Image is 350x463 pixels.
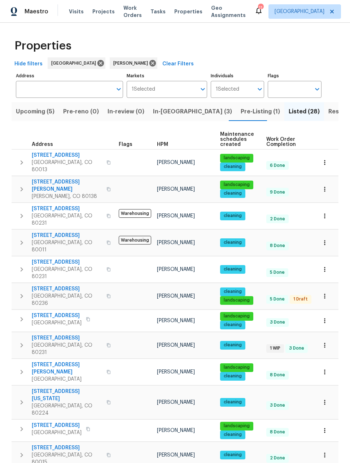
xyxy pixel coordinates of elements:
[119,236,151,245] span: Warehousing
[221,182,253,188] span: landscaping
[32,422,82,429] span: [STREET_ADDRESS]
[267,372,288,378] span: 8 Done
[32,142,53,147] span: Address
[220,132,254,147] span: Maintenance schedules created
[114,84,124,94] button: Open
[221,239,245,246] span: cleaning
[32,159,102,173] span: [GEOGRAPHIC_DATA], CO 80013
[16,107,54,117] span: Upcoming (5)
[267,402,288,408] span: 3 Done
[127,74,207,78] label: Markets
[32,266,102,280] span: [GEOGRAPHIC_DATA], CO 80231
[25,8,48,15] span: Maestro
[32,293,102,307] span: [GEOGRAPHIC_DATA], CO 80236
[221,289,245,295] span: cleaning
[221,155,253,161] span: landscaping
[157,294,195,299] span: [PERSON_NAME]
[162,60,194,69] span: Clear Filters
[32,388,102,402] span: [STREET_ADDRESS][US_STATE]
[221,423,253,429] span: landscaping
[255,84,265,94] button: Open
[211,74,264,78] label: Individuals
[51,60,99,67] span: [GEOGRAPHIC_DATA]
[32,193,102,200] span: [PERSON_NAME], CO 80138
[275,8,324,15] span: [GEOGRAPHIC_DATA]
[16,74,123,78] label: Address
[32,376,102,383] span: [GEOGRAPHIC_DATA]
[157,187,195,192] span: [PERSON_NAME]
[32,232,102,239] span: [STREET_ADDRESS]
[221,373,245,379] span: cleaning
[268,74,321,78] label: Flags
[32,239,102,254] span: [GEOGRAPHIC_DATA], CO 80011
[241,107,280,117] span: Pre-Listing (1)
[289,107,320,117] span: Listed (28)
[157,142,168,147] span: HPM
[221,190,245,196] span: cleaning
[267,189,288,195] span: 9 Done
[174,8,202,15] span: Properties
[157,240,195,245] span: [PERSON_NAME]
[267,455,288,461] span: 2 Done
[216,86,239,92] span: 1 Selected
[92,8,115,15] span: Projects
[258,4,263,12] div: 11
[157,318,195,323] span: [PERSON_NAME]
[119,209,151,218] span: Warehousing
[108,107,144,117] span: In-review (0)
[267,296,288,302] span: 5 Done
[221,322,245,328] span: cleaning
[12,57,45,71] button: Hide filters
[32,178,102,193] span: [STREET_ADDRESS][PERSON_NAME]
[221,297,253,303] span: landscaping
[32,342,102,356] span: [GEOGRAPHIC_DATA], CO 80231
[159,57,197,71] button: Clear Filters
[32,212,102,227] span: [GEOGRAPHIC_DATA], CO 80231
[157,267,195,272] span: [PERSON_NAME]
[157,453,195,458] span: [PERSON_NAME]
[267,216,288,222] span: 2 Done
[267,269,288,276] span: 5 Done
[221,452,245,458] span: cleaning
[32,205,102,212] span: [STREET_ADDRESS]
[221,164,245,170] span: cleaning
[132,86,155,92] span: 1 Selected
[150,9,166,14] span: Tasks
[32,402,102,417] span: [GEOGRAPHIC_DATA], CO 80224
[266,137,312,147] span: Work Order Completion
[119,142,132,147] span: Flags
[153,107,232,117] span: In-[GEOGRAPHIC_DATA] (3)
[157,428,195,433] span: [PERSON_NAME]
[221,432,245,438] span: cleaning
[63,107,99,117] span: Pre-reno (0)
[286,345,307,351] span: 3 Done
[14,60,43,69] span: Hide filters
[110,57,157,69] div: [PERSON_NAME]
[113,60,151,67] span: [PERSON_NAME]
[157,343,195,348] span: [PERSON_NAME]
[123,4,142,19] span: Work Orders
[32,319,82,326] span: [GEOGRAPHIC_DATA]
[211,4,246,19] span: Geo Assignments
[32,334,102,342] span: [STREET_ADDRESS]
[221,213,245,219] span: cleaning
[32,152,102,159] span: [STREET_ADDRESS]
[267,429,288,435] span: 8 Done
[32,429,82,436] span: [GEOGRAPHIC_DATA]
[32,444,102,451] span: [STREET_ADDRESS]
[48,57,105,69] div: [GEOGRAPHIC_DATA]
[221,313,253,319] span: landscaping
[157,369,195,375] span: [PERSON_NAME]
[32,285,102,293] span: [STREET_ADDRESS]
[221,266,245,272] span: cleaning
[312,84,322,94] button: Open
[267,163,288,169] span: 6 Done
[32,361,102,376] span: [STREET_ADDRESS][PERSON_NAME]
[157,213,195,218] span: [PERSON_NAME]
[69,8,84,15] span: Visits
[267,319,288,325] span: 3 Done
[290,296,311,302] span: 1 Draft
[221,399,245,405] span: cleaning
[157,400,195,405] span: [PERSON_NAME]
[221,364,253,371] span: landscaping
